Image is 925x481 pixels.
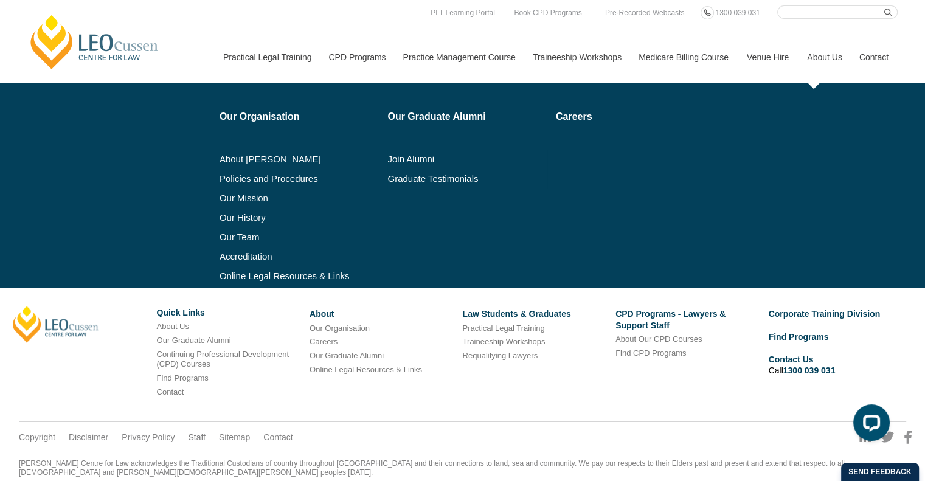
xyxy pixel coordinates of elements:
[220,252,379,261] a: Accreditation
[220,154,379,164] a: About [PERSON_NAME]
[219,431,250,442] a: Sitemap
[13,306,99,342] a: [PERSON_NAME]
[783,365,836,375] a: 1300 039 031
[310,308,334,318] a: About
[463,308,571,318] a: Law Students & Graduates
[463,336,546,345] a: Traineeship Workshops
[387,174,547,184] a: Graduate Testimonials
[157,373,209,382] a: Find Programs
[394,31,524,83] a: Practice Management Course
[712,6,763,19] a: 1300 039 031
[220,213,379,223] a: Our History
[511,6,584,19] a: Book CPD Programs
[615,334,702,343] a: About Our CPD Courses
[556,112,694,122] a: Careers
[769,331,829,341] a: Find Programs
[310,336,338,345] a: Careers
[157,387,184,396] a: Contact
[263,431,293,442] a: Contact
[428,6,498,19] a: PLT Learning Portal
[319,31,393,83] a: CPD Programs
[157,321,189,330] a: About Us
[157,349,289,369] a: Continuing Professional Development (CPD) Courses
[19,431,55,442] a: Copyright
[463,350,538,359] a: Requalifying Lawyers
[220,271,379,281] a: Online Legal Resources & Links
[602,6,688,19] a: Pre-Recorded Webcasts
[738,31,798,83] a: Venue Hire
[463,323,545,332] a: Practical Legal Training
[188,431,206,442] a: Staff
[122,431,175,442] a: Privacy Policy
[214,31,320,83] a: Practical Legal Training
[715,9,760,17] span: 1300 039 031
[769,354,814,364] a: Contact Us
[850,31,898,83] a: Contact
[769,351,913,377] li: Call
[220,232,379,242] a: Our Team
[310,364,422,373] a: Online Legal Resources & Links
[844,400,895,451] iframe: LiveChat chat widget
[387,154,547,164] a: Join Alumni
[220,193,349,203] a: Our Mission
[769,308,881,318] a: Corporate Training Division
[387,112,547,122] a: Our Graduate Alumni
[69,431,108,442] a: Disclaimer
[615,308,726,329] a: CPD Programs - Lawyers & Support Staff
[27,13,162,71] a: [PERSON_NAME] Centre for Law
[310,350,384,359] a: Our Graduate Alumni
[629,31,738,83] a: Medicare Billing Course
[615,348,686,357] a: Find CPD Programs
[220,112,379,122] a: Our Organisation
[157,335,231,344] a: Our Graduate Alumni
[220,174,379,184] a: Policies and Procedures
[310,323,370,332] a: Our Organisation
[157,308,301,317] h6: Quick Links
[798,31,850,83] a: About Us
[524,31,629,83] a: Traineeship Workshops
